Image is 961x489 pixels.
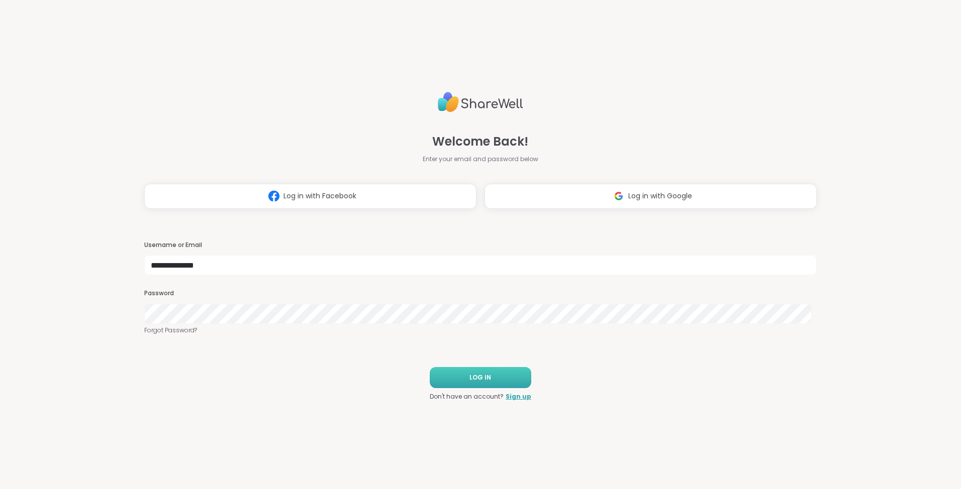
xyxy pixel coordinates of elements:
[485,184,817,209] button: Log in with Google
[469,373,491,382] span: LOG IN
[438,88,523,116] img: ShareWell Logo
[144,241,817,250] h3: Username or Email
[423,155,538,164] span: Enter your email and password below
[144,289,817,298] h3: Password
[432,133,528,151] span: Welcome Back!
[628,191,692,201] span: Log in with Google
[609,187,628,205] img: ShareWell Logomark
[144,326,817,335] a: Forgot Password?
[264,187,283,205] img: ShareWell Logomark
[144,184,476,209] button: Log in with Facebook
[283,191,356,201] span: Log in with Facebook
[430,367,531,388] button: LOG IN
[506,392,531,401] a: Sign up
[430,392,504,401] span: Don't have an account?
